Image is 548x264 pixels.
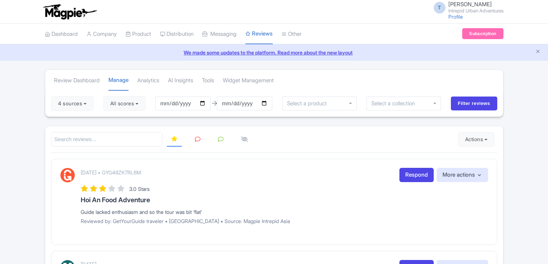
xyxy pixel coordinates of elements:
a: AI Insights [168,71,193,91]
span: T [434,2,445,14]
a: Tools [202,71,214,91]
img: logo-ab69f6fb50320c5b225c76a69d11143b.png [41,4,98,20]
a: We made some updates to the platform. Read more about the new layout [4,49,544,56]
a: Respond [399,168,434,182]
input: Filter reviews [451,97,497,110]
input: Search reviews... [51,132,163,147]
span: 3.0 Stars [129,186,150,192]
div: Guide lacked enthusiasm and so the tour was bit ‘flat’ [81,208,488,216]
a: Dashboard [45,24,78,44]
a: Company [87,24,117,44]
a: Distribution [160,24,193,44]
button: Actions [458,132,494,147]
a: Profile [448,14,463,20]
img: GetYourGuide Logo [60,168,75,182]
button: More actions [437,168,488,182]
a: T [PERSON_NAME] Intrepid Urban Adventures [429,1,503,13]
small: Intrepid Urban Adventures [448,8,503,13]
button: 4 sources [51,96,93,111]
a: Other [281,24,302,44]
a: Reviews [245,24,273,45]
input: Select a collection [371,100,420,107]
button: All scores [103,96,145,111]
input: Select a product [287,100,331,107]
a: Messaging [202,24,237,44]
a: Product [126,24,151,44]
a: Subscription [462,28,503,39]
span: [PERSON_NAME] [448,1,492,8]
a: Analytics [137,71,159,91]
a: Widget Management [223,71,274,91]
p: Reviewed by: GetYourGuide traveler • [GEOGRAPHIC_DATA] • Source: Magpie Intrepid Asia [81,217,488,225]
a: Review Dashboard [54,71,100,91]
h3: Hoi An Food Adventure [81,196,488,204]
a: Manage [108,70,129,91]
p: [DATE] • GYG48ZK7RL6M [81,169,141,176]
button: Close announcement [535,48,541,56]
